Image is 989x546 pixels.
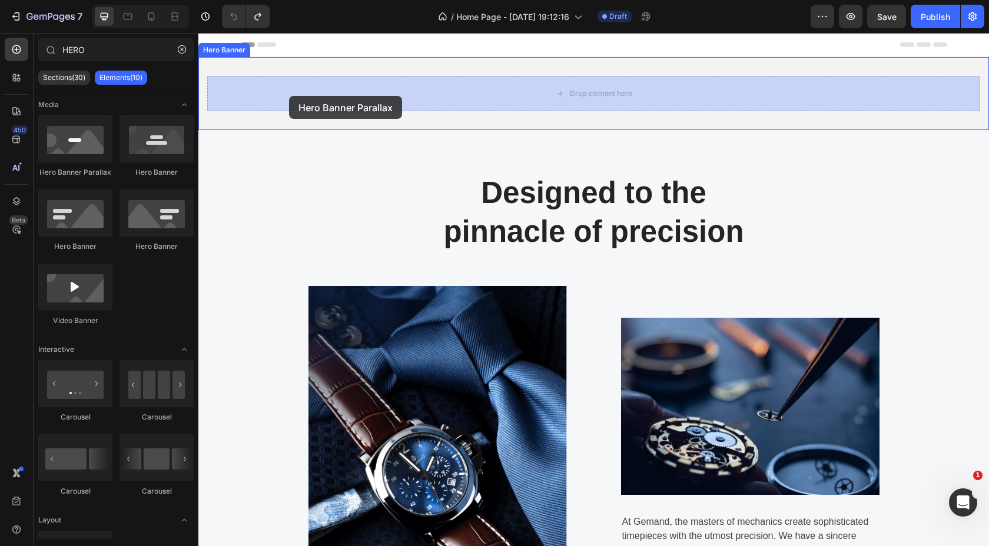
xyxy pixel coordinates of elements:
div: Carousel [120,412,194,422]
div: Hero Banner [120,241,194,252]
span: Layout [38,515,61,525]
p: Sections(30) [43,73,85,82]
span: Toggle open [175,340,194,359]
span: Draft [609,11,627,22]
div: 450 [11,125,28,135]
span: Toggle open [175,511,194,530]
span: Toggle open [175,95,194,114]
span: Media [38,99,59,110]
div: Hero Banner [120,167,194,178]
span: Interactive [38,344,74,355]
p: 7 [77,9,82,24]
input: Search Sections & Elements [38,38,194,61]
iframe: Design area [198,33,989,546]
div: Video Banner [38,315,112,326]
span: / [451,11,454,23]
div: Beta [9,215,28,225]
div: Hero Banner [38,241,112,252]
div: Publish [921,11,950,23]
button: Save [867,5,906,28]
span: Home Page - [DATE] 19:12:16 [456,11,569,23]
p: Elements(10) [99,73,142,82]
iframe: Intercom live chat [949,488,977,517]
div: Carousel [120,486,194,497]
div: Carousel [38,412,112,422]
span: 1 [973,471,983,480]
span: Save [877,12,897,22]
button: Publish [911,5,960,28]
div: Undo/Redo [222,5,270,28]
button: 7 [5,5,88,28]
div: Hero Banner Parallax [38,167,112,178]
div: Carousel [38,486,112,497]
